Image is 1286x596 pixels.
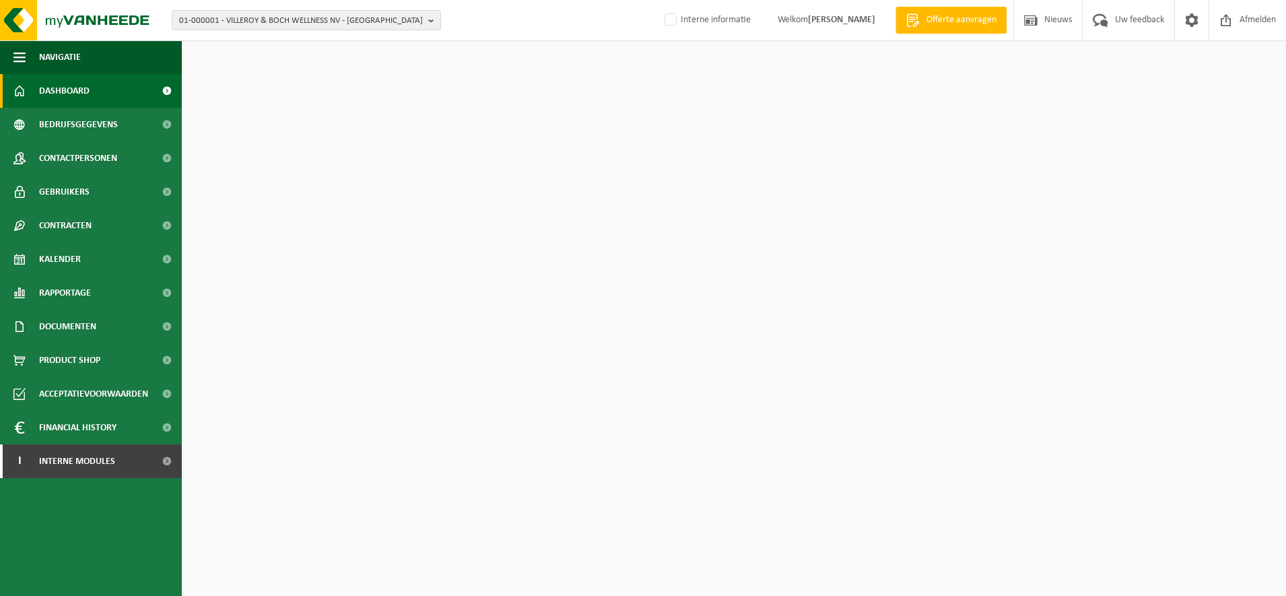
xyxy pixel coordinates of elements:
[179,11,423,31] span: 01-000001 - VILLEROY & BOCH WELLNESS NV - [GEOGRAPHIC_DATA]
[39,310,96,343] span: Documenten
[39,343,100,377] span: Product Shop
[39,444,115,478] span: Interne modules
[39,411,116,444] span: Financial History
[13,444,26,478] span: I
[39,377,148,411] span: Acceptatievoorwaarden
[39,209,92,242] span: Contracten
[39,108,118,141] span: Bedrijfsgegevens
[39,276,91,310] span: Rapportage
[39,175,90,209] span: Gebruikers
[172,10,441,30] button: 01-000001 - VILLEROY & BOCH WELLNESS NV - [GEOGRAPHIC_DATA]
[923,13,1000,27] span: Offerte aanvragen
[39,242,81,276] span: Kalender
[808,15,875,25] strong: [PERSON_NAME]
[662,10,751,30] label: Interne informatie
[39,141,117,175] span: Contactpersonen
[39,40,81,74] span: Navigatie
[39,74,90,108] span: Dashboard
[895,7,1007,34] a: Offerte aanvragen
